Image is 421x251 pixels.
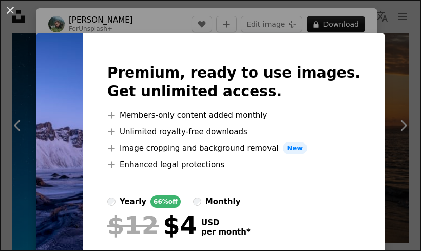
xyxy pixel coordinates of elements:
[201,227,251,237] span: per month *
[150,195,181,208] div: 66% off
[107,142,360,154] li: Image cropping and background removal
[107,64,360,101] h2: Premium, ready to use images. Get unlimited access.
[193,198,201,206] input: monthly
[107,198,116,206] input: yearly66%off
[107,126,360,138] li: Unlimited royalty-free downloads
[107,212,159,239] span: $12
[283,142,308,154] span: New
[120,195,146,208] div: yearly
[205,195,241,208] div: monthly
[107,212,197,239] div: $4
[107,109,360,121] li: Members-only content added monthly
[107,158,360,171] li: Enhanced legal protections
[201,218,251,227] span: USD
